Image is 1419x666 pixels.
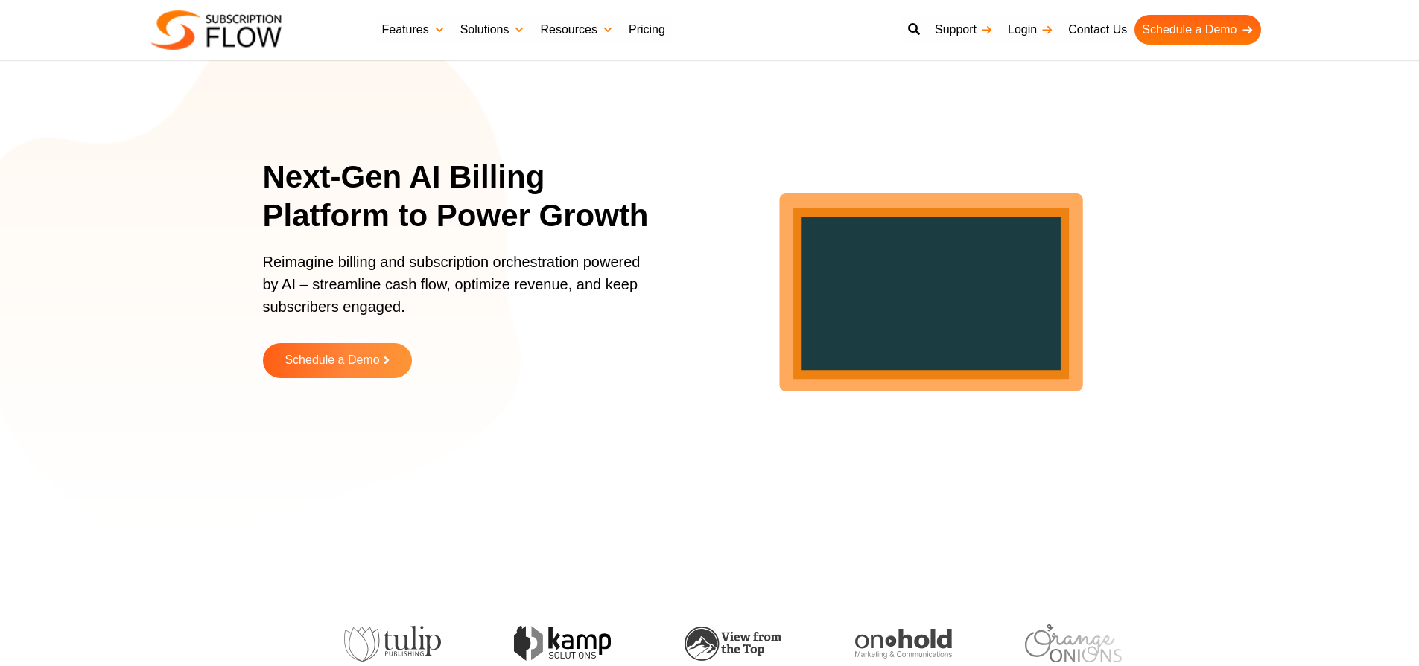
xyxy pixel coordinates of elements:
a: Resources [533,15,620,45]
a: Login [1000,15,1061,45]
a: Contact Us [1061,15,1134,45]
a: Features [375,15,453,45]
a: Schedule a Demo [1134,15,1260,45]
img: view-from-the-top [667,627,764,662]
img: orange-onions [1008,624,1105,662]
img: kamp-solution [498,626,594,661]
p: Reimagine billing and subscription orchestration powered by AI – streamline cash flow, optimize r... [263,251,650,333]
h1: Next-Gen AI Billing Platform to Power Growth [263,158,669,236]
a: Schedule a Demo [263,343,412,378]
img: Subscriptionflow [151,10,282,50]
img: onhold-marketing [838,629,935,659]
a: Support [927,15,1000,45]
span: Schedule a Demo [285,354,379,367]
a: Solutions [453,15,533,45]
a: Pricing [621,15,673,45]
img: tulip-publishing [327,626,424,662]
